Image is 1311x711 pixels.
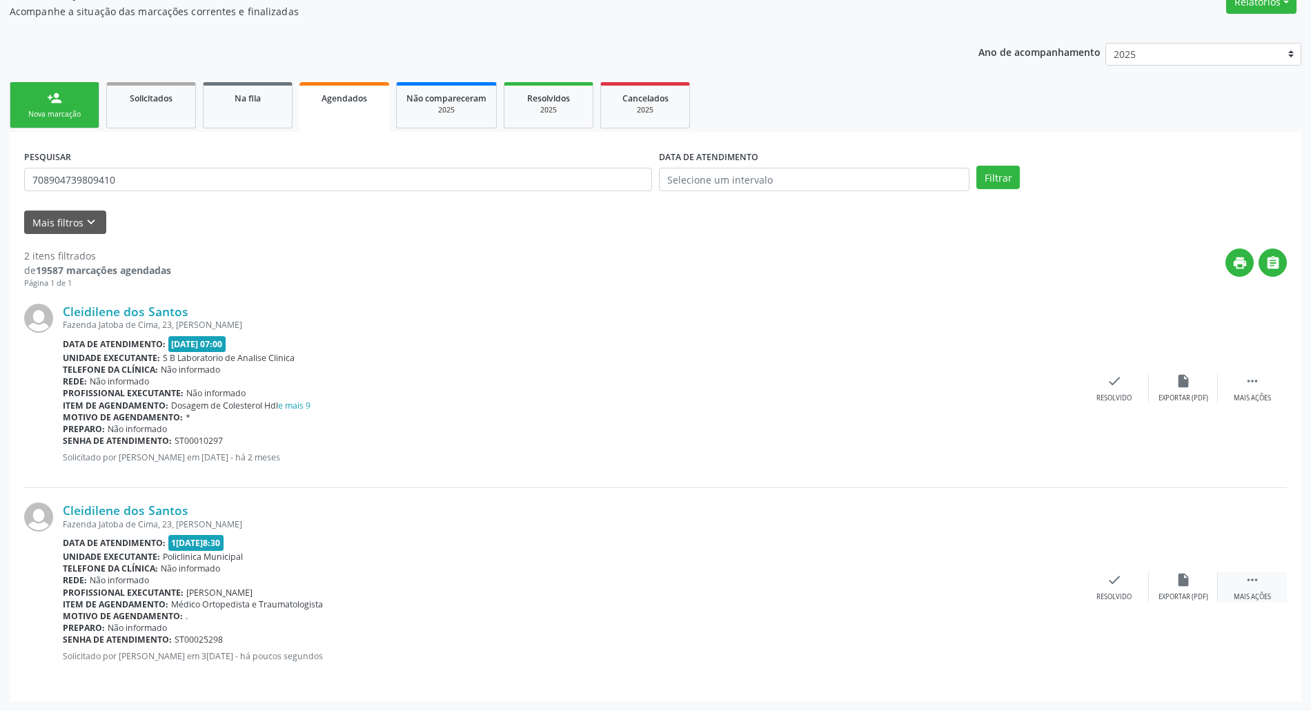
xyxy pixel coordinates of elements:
div: Resolvido [1096,592,1132,602]
div: 2 itens filtrados [24,249,171,263]
b: Preparo: [63,423,105,435]
span: 1[DATE]8:30 [168,535,224,551]
b: Telefone da clínica: [63,563,158,574]
label: DATA DE ATENDIMENTO [659,146,758,168]
strong: 19587 marcações agendadas [36,264,171,277]
b: Rede: [63,376,87,387]
span: Agendados [322,92,367,104]
button: print [1225,249,1254,277]
i: insert_drive_file [1176,373,1191,389]
span: Dosagem de Colesterol Hdl [171,400,310,411]
div: Exportar (PDF) [1159,592,1208,602]
p: Ano de acompanhamento [978,43,1101,60]
b: Senha de atendimento: [63,634,172,645]
div: Exportar (PDF) [1159,393,1208,403]
button: Mais filtroskeyboard_arrow_down [24,211,106,235]
b: Item de agendamento: [63,598,168,610]
p: Solicitado por [PERSON_NAME] em [DATE] - há 2 meses [63,451,1080,463]
span: Na fila [235,92,261,104]
button: Filtrar [976,166,1020,189]
b: Data de atendimento: [63,537,166,549]
i: check [1107,373,1122,389]
i: keyboard_arrow_down [83,215,99,230]
b: Telefone da clínica: [63,364,158,376]
i:  [1265,255,1281,271]
div: person_add [47,90,62,106]
img: img [24,304,53,333]
p: Solicitado por [PERSON_NAME] em 3[DATE] - há poucos segundos [63,650,1080,662]
label: PESQUISAR [24,146,71,168]
b: Unidade executante: [63,352,160,364]
span: Policlinica Municipal [163,551,243,563]
div: 2025 [406,105,486,115]
span: Não informado [90,574,149,586]
b: Data de atendimento: [63,338,166,350]
b: Unidade executante: [63,551,160,563]
b: Motivo de agendamento: [63,610,183,622]
span: Cancelados [622,92,669,104]
span: Médico Ortopedista e Traumatologista [171,598,323,610]
a: e mais 9 [278,400,310,411]
a: Cleidilene dos Santos [63,503,188,518]
span: [PERSON_NAME] [186,587,253,598]
div: 2025 [514,105,583,115]
span: S B Laboratorio de Analise Clinica [163,352,295,364]
div: Resolvido [1096,393,1132,403]
span: Não informado [161,563,220,574]
b: Profissional executante: [63,587,184,598]
span: Não informado [186,387,246,399]
span: Não informado [108,622,167,634]
button:  [1259,249,1287,277]
p: Acompanhe a situação das marcações correntes e finalizadas [10,4,914,19]
span: Não informado [90,376,149,387]
b: Senha de atendimento: [63,435,172,447]
span: ST00025298 [175,634,223,645]
b: Profissional executante: [63,387,184,399]
div: Fazenda Jatoba de Cima, 23, [PERSON_NAME] [63,518,1080,530]
span: Não informado [108,423,167,435]
div: Fazenda Jatoba de Cima, 23, [PERSON_NAME] [63,319,1080,331]
span: Resolvidos [527,92,570,104]
div: 2025 [611,105,680,115]
div: Mais ações [1234,592,1271,602]
i: insert_drive_file [1176,572,1191,587]
input: Selecione um intervalo [659,168,969,191]
div: Nova marcação [20,109,89,119]
div: Página 1 de 1 [24,277,171,289]
b: Item de agendamento: [63,400,168,411]
i:  [1245,373,1260,389]
span: Solicitados [130,92,172,104]
i: print [1232,255,1248,271]
div: Mais ações [1234,393,1271,403]
input: Nome, CNS [24,168,652,191]
b: Rede: [63,574,87,586]
div: de [24,263,171,277]
i:  [1245,572,1260,587]
span: ST00010297 [175,435,223,447]
b: Motivo de agendamento: [63,411,183,423]
i: check [1107,572,1122,587]
a: Cleidilene dos Santos [63,304,188,319]
span: . [186,610,188,622]
img: img [24,503,53,532]
span: [DATE] 07:00 [168,336,226,352]
b: Preparo: [63,622,105,634]
span: Não compareceram [406,92,486,104]
span: Não informado [161,364,220,376]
